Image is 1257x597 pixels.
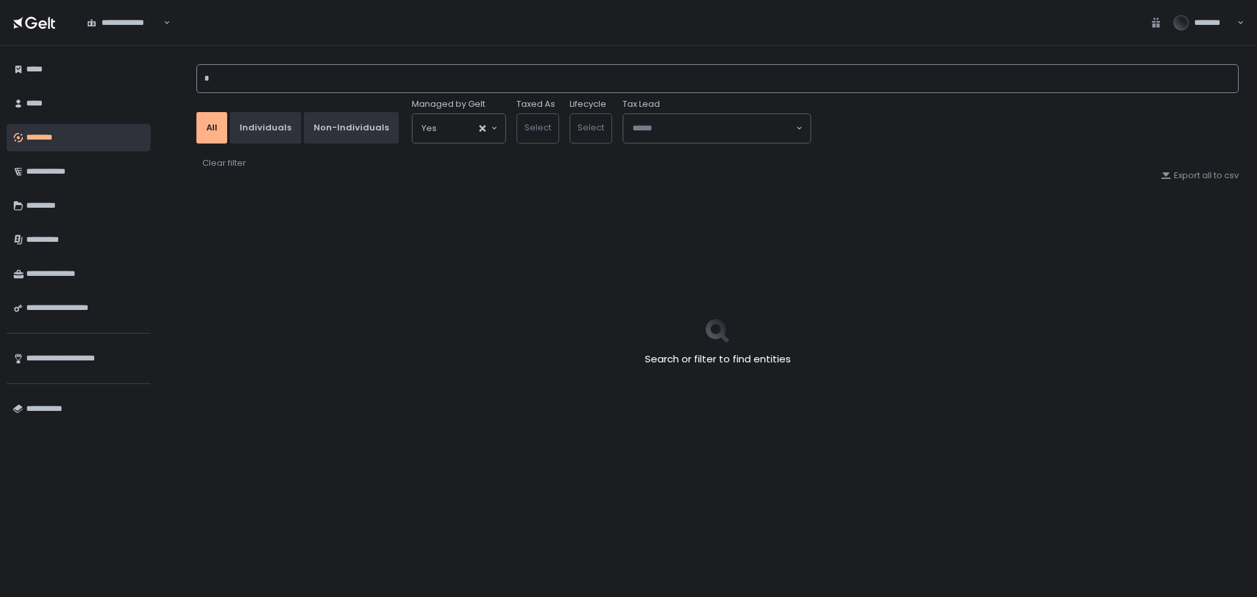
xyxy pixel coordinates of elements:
[304,112,399,144] button: Non-Individuals
[623,114,811,143] div: Search for option
[202,157,247,170] button: Clear filter
[206,122,217,134] div: All
[202,157,246,169] div: Clear filter
[240,122,291,134] div: Individuals
[517,98,555,110] label: Taxed As
[412,114,505,143] div: Search for option
[314,122,389,134] div: Non-Individuals
[524,121,551,134] span: Select
[479,125,486,132] button: Clear Selected
[632,122,795,135] input: Search for option
[230,112,301,144] button: Individuals
[570,98,606,110] label: Lifecycle
[1161,170,1239,182] button: Export all to csv
[412,98,485,110] span: Managed by Gelt
[196,112,227,144] button: All
[422,122,437,135] span: Yes
[577,121,604,134] span: Select
[437,122,478,135] input: Search for option
[645,352,791,367] h2: Search or filter to find entities
[79,9,170,37] div: Search for option
[623,98,660,110] span: Tax Lead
